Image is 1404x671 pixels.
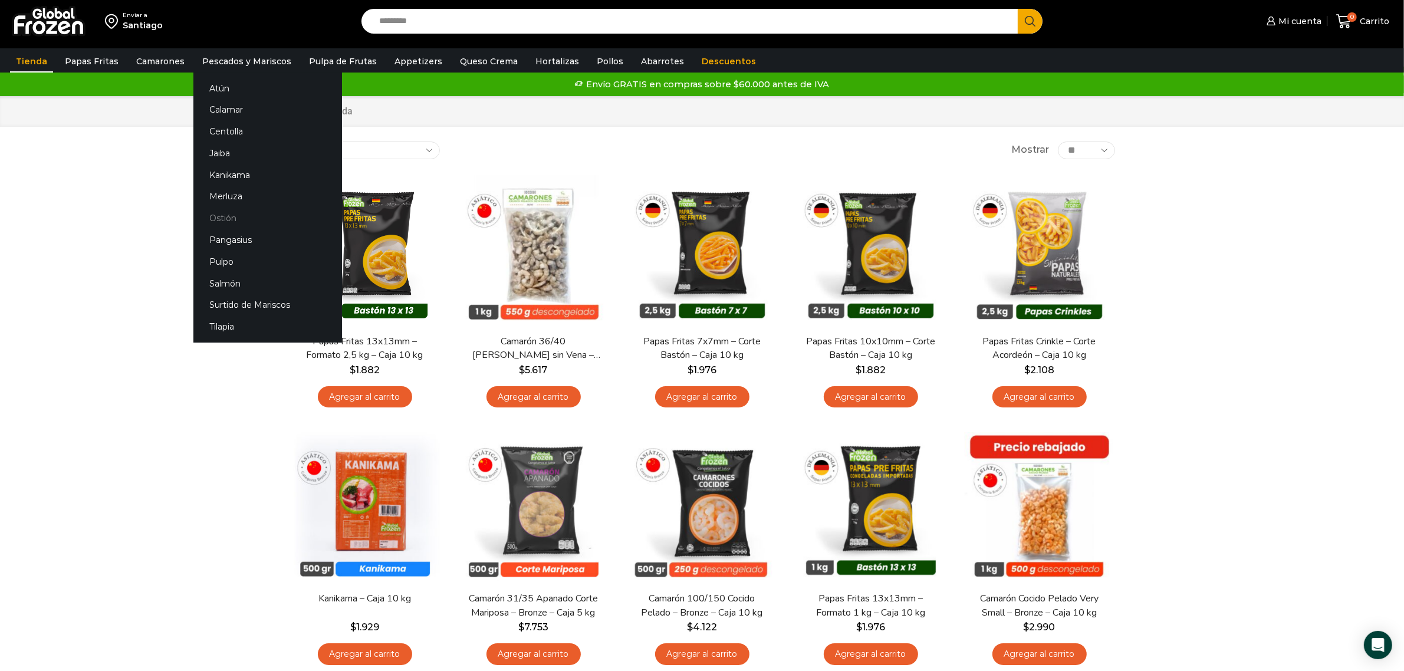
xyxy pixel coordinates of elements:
a: Descuentos [696,50,762,73]
a: Camarón 36/40 [PERSON_NAME] sin Vena – Bronze – Caja 10 kg [465,335,601,362]
a: Camarones [130,50,190,73]
bdi: 5.617 [519,364,548,376]
div: Open Intercom Messenger [1364,631,1392,659]
a: Pangasius [193,229,342,251]
a: Kanikama [193,164,342,186]
a: Hortalizas [530,50,585,73]
bdi: 2.990 [1024,621,1056,633]
a: Appetizers [389,50,448,73]
span: $ [1024,621,1030,633]
div: Enviar a [123,11,163,19]
bdi: 4.122 [687,621,717,633]
a: Mi cuenta [1264,9,1321,33]
span: Mi cuenta [1275,15,1321,27]
bdi: 2.108 [1024,364,1054,376]
a: Calamar [193,99,342,121]
a: Agregar al carrito: “Camarón Cocido Pelado Very Small - Bronze - Caja 10 kg” [992,643,1087,665]
a: Agregar al carrito: “Papas Fritas 13x13mm - Formato 2,5 kg - Caja 10 kg” [318,386,412,408]
a: Papas Fritas 13x13mm – Formato 2,5 kg – Caja 10 kg [297,335,432,362]
span: $ [856,621,862,633]
span: Carrito [1357,15,1389,27]
a: Tienda [10,50,53,73]
bdi: 1.882 [350,364,380,376]
bdi: 1.976 [856,621,885,633]
bdi: 1.976 [688,364,716,376]
bdi: 1.929 [350,621,379,633]
a: Agregar al carrito: “Camarón 31/35 Apanado Corte Mariposa - Bronze - Caja 5 kg” [486,643,581,665]
a: Pulpo [193,251,342,272]
span: $ [856,364,862,376]
a: Surtido de Mariscos [193,294,342,316]
bdi: 7.753 [518,621,548,633]
a: Agregar al carrito: “Kanikama – Caja 10 kg” [318,643,412,665]
a: Camarón 100/150 Cocido Pelado – Bronze – Caja 10 kg [634,592,770,619]
a: Agregar al carrito: “Camarón 36/40 Crudo Pelado sin Vena - Bronze - Caja 10 kg” [486,386,581,408]
a: Abarrotes [635,50,690,73]
span: $ [350,621,356,633]
a: Pollos [591,50,629,73]
a: Papas Fritas [59,50,124,73]
a: Queso Crema [454,50,524,73]
div: Santiago [123,19,163,31]
img: address-field-icon.svg [105,11,123,31]
a: Agregar al carrito: “Papas Fritas 13x13mm - Formato 1 kg - Caja 10 kg” [824,643,918,665]
a: Centolla [193,121,342,143]
span: 0 [1347,12,1357,22]
a: Atún [193,77,342,99]
span: $ [687,621,693,633]
a: Agregar al carrito: “Papas Fritas 10x10mm - Corte Bastón - Caja 10 kg” [824,386,918,408]
button: Search button [1018,9,1043,34]
a: Papas Fritas 13x13mm – Formato 1 kg – Caja 10 kg [803,592,938,619]
a: Agregar al carrito: “Papas Fritas Crinkle - Corte Acordeón - Caja 10 kg” [992,386,1087,408]
a: Salmón [193,272,342,294]
a: Ostión [193,208,342,229]
a: Papas Fritas 10x10mm – Corte Bastón – Caja 10 kg [803,335,938,362]
span: $ [1024,364,1030,376]
a: Papas Fritas Crinkle – Corte Acordeón – Caja 10 kg [971,335,1107,362]
span: $ [519,364,525,376]
span: $ [518,621,524,633]
span: Mostrar [1011,143,1049,157]
a: Jaiba [193,143,342,165]
select: Pedido de la tienda [290,142,440,159]
a: Camarón 31/35 Apanado Corte Mariposa – Bronze – Caja 5 kg [465,592,601,619]
a: Agregar al carrito: “Papas Fritas 7x7mm - Corte Bastón - Caja 10 kg” [655,386,749,408]
a: Camarón Cocido Pelado Very Small – Bronze – Caja 10 kg [971,592,1107,619]
a: Tilapia [193,316,342,338]
a: 0 Carrito [1333,8,1392,35]
a: Pescados y Mariscos [196,50,297,73]
a: Pulpa de Frutas [303,50,383,73]
bdi: 1.882 [856,364,886,376]
span: $ [688,364,693,376]
a: Kanikama – Caja 10 kg [297,592,432,606]
a: Agregar al carrito: “Camarón 100/150 Cocido Pelado - Bronze - Caja 10 kg” [655,643,749,665]
a: Merluza [193,186,342,208]
span: $ [350,364,356,376]
a: Papas Fritas 7x7mm – Corte Bastón – Caja 10 kg [634,335,770,362]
